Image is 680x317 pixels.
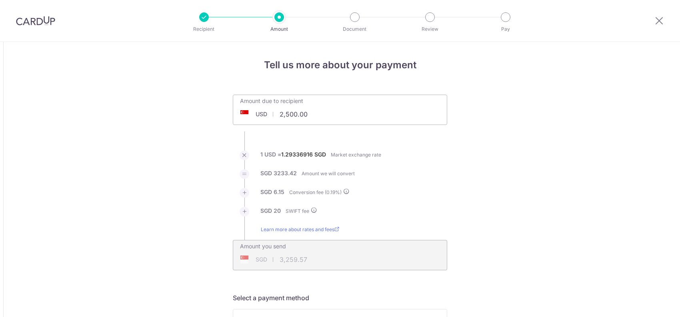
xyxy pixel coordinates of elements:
label: SGD [260,169,272,177]
label: SWIFT fee [286,207,317,215]
label: SGD [260,188,272,196]
p: Amount [250,25,309,33]
p: Review [400,25,460,33]
label: SGD [314,151,326,158]
label: Conversion fee ( %) [289,188,350,196]
h4: Tell us more about your payment [233,58,447,72]
label: 1 USD = [260,151,326,163]
label: Amount you send [240,242,286,250]
iframe: Opens a widget where you can find more information [629,293,672,313]
label: 20 [274,207,281,215]
h5: Select a payment method [233,293,447,303]
label: 3233.42 [274,169,297,177]
label: Market exchange rate [331,151,381,159]
p: Recipient [174,25,234,33]
a: Learn more about rates and fees [261,226,339,240]
label: Amount due to recipient [240,97,303,105]
p: Document [325,25,384,33]
img: CardUp [16,16,55,26]
span: SGD [256,256,267,264]
span: 0.19 [326,189,335,195]
label: 1.29336916 [281,151,313,158]
p: Pay [476,25,535,33]
span: USD [256,110,267,118]
label: Amount we will convert [302,170,355,178]
label: SGD [260,207,272,215]
label: 6.15 [274,188,284,196]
